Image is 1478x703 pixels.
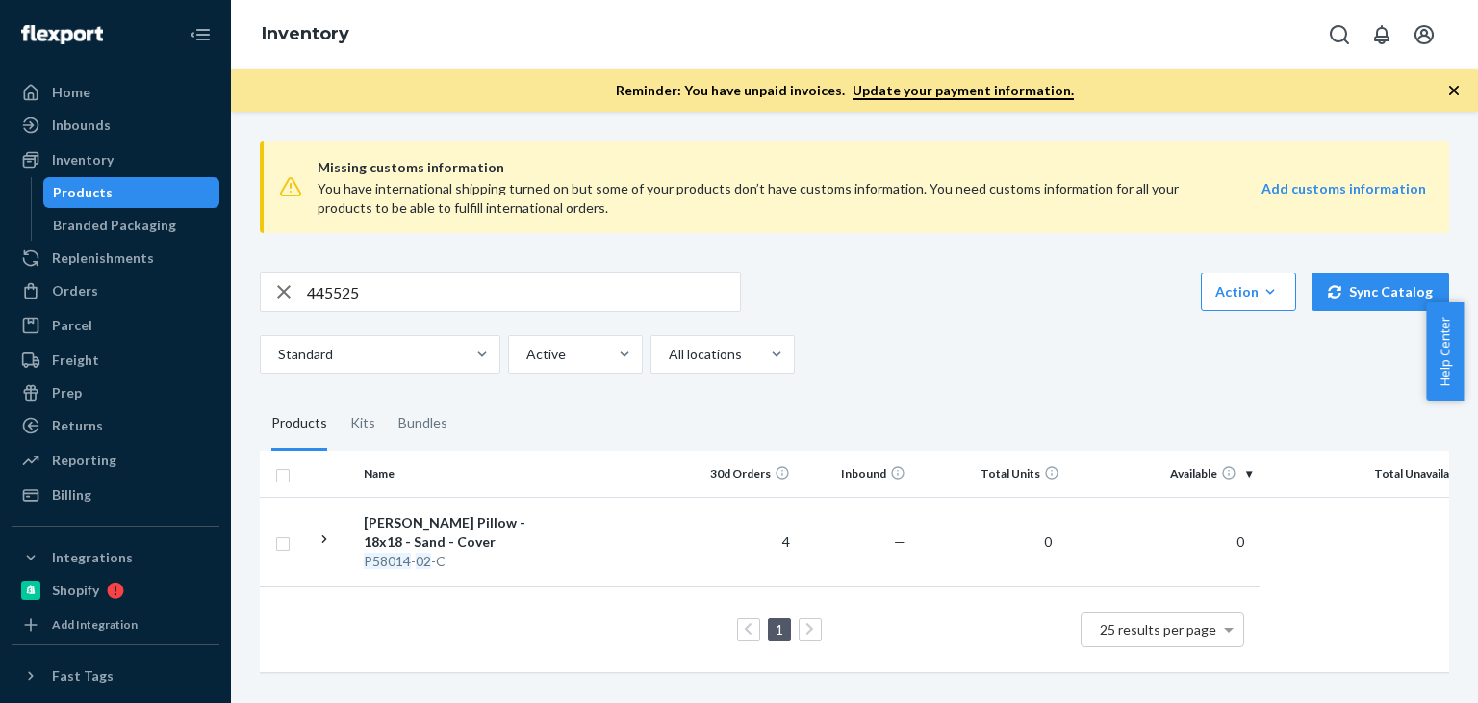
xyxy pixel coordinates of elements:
[52,616,138,633] div: Add Integration
[524,345,526,364] input: Active
[12,613,219,637] a: Add Integration
[1201,273,1296,311] button: Action
[1312,273,1449,311] button: Sync Catalog
[52,548,133,567] div: Integrations
[52,281,98,300] div: Orders
[12,310,219,341] a: Parcel
[1261,179,1426,218] a: Add customs information
[53,183,113,202] div: Products
[52,351,99,370] div: Freight
[667,345,669,364] input: All locations
[52,451,116,470] div: Reporting
[1036,534,1059,550] span: 0
[12,661,219,691] button: Fast Tags
[12,410,219,441] a: Returns
[1229,534,1252,550] span: 0
[262,23,349,44] a: Inventory
[52,83,90,102] div: Home
[318,179,1205,218] div: You have international shipping turned on but some of your products don’t have customs informatio...
[416,553,431,569] em: 02
[894,534,905,550] span: —
[276,345,278,364] input: Standard
[12,542,219,573] button: Integrations
[318,156,1426,179] span: Missing customs information
[1356,645,1459,693] iframe: Opens a widget where you can chat to one of our agents
[12,378,219,408] a: Prep
[682,451,798,497] th: 30d Orders
[12,345,219,376] a: Freight
[1100,621,1216,638] span: 25 results per page
[616,81,1074,100] p: Reminder: You have unpaid invoices.
[350,397,375,451] div: Kits
[682,497,798,586] td: 4
[53,216,176,235] div: Branded Packaging
[12,445,219,476] a: Reporting
[364,552,565,571] div: - -C
[12,77,219,108] a: Home
[21,25,103,44] img: Flexport logo
[853,82,1074,100] a: Update your payment information.
[43,177,220,208] a: Products
[52,485,91,505] div: Billing
[798,451,913,497] th: Inbound
[1261,180,1426,196] strong: Add customs information
[52,150,114,169] div: Inventory
[364,553,411,569] em: P58014
[246,7,365,63] ol: breadcrumbs
[364,513,565,552] div: [PERSON_NAME] Pillow - 18x18 - Sand - Cover
[12,275,219,306] a: Orders
[398,397,447,451] div: Bundles
[43,210,220,241] a: Branded Packaging
[1215,282,1282,301] div: Action
[772,621,787,638] a: Page 1 is your current page
[1320,15,1359,54] button: Open Search Box
[181,15,219,54] button: Close Navigation
[1405,15,1443,54] button: Open account menu
[271,397,327,451] div: Products
[52,316,92,335] div: Parcel
[12,480,219,510] a: Billing
[12,575,219,606] a: Shopify
[52,383,82,403] div: Prep
[307,273,740,311] input: Search inventory by name or sku
[52,666,114,686] div: Fast Tags
[52,116,111,135] div: Inbounds
[913,451,1067,497] th: Total Units
[1363,15,1401,54] button: Open notifications
[52,581,99,600] div: Shopify
[12,110,219,141] a: Inbounds
[52,416,103,435] div: Returns
[12,144,219,175] a: Inventory
[1426,302,1464,401] button: Help Center
[12,243,219,273] a: Replenishments
[356,451,573,497] th: Name
[1067,451,1260,497] th: Available
[52,248,154,268] div: Replenishments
